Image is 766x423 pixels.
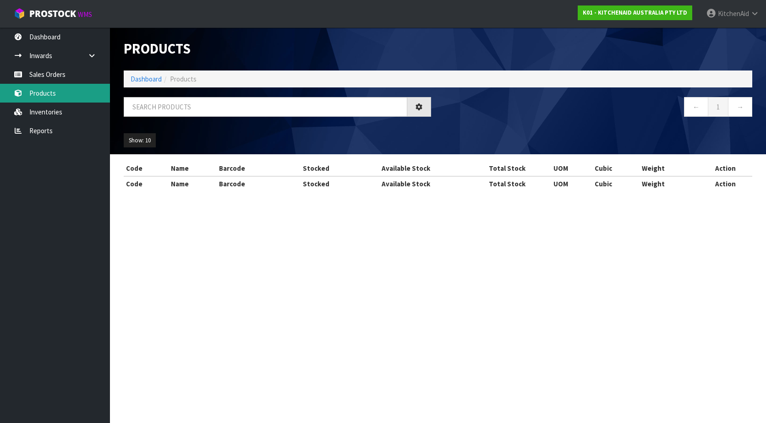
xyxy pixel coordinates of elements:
th: Available Stock [349,161,463,176]
th: Stocked [283,176,350,191]
th: Code [124,176,169,191]
a: ← [684,97,708,117]
th: Weight [640,161,698,176]
th: Barcode [217,161,282,176]
th: Weight [640,176,698,191]
th: UOM [551,161,592,176]
nav: Page navigation [445,97,752,119]
th: Code [124,161,169,176]
input: Search products [124,97,407,117]
img: cube-alt.png [14,8,25,19]
small: WMS [78,10,92,19]
a: 1 [708,97,728,117]
th: Stocked [283,161,350,176]
th: UOM [551,176,592,191]
strong: K01 - KITCHENAID AUSTRALIA PTY LTD [583,9,687,16]
th: Total Stock [463,176,552,191]
th: Total Stock [463,161,552,176]
span: ProStock [29,8,76,20]
th: Barcode [217,176,282,191]
span: KitchenAid [718,9,749,18]
th: Name [169,161,217,176]
a: → [728,97,752,117]
th: Action [698,161,752,176]
button: Show: 10 [124,133,156,148]
th: Name [169,176,217,191]
span: Products [170,75,197,83]
th: Cubic [592,176,640,191]
a: Dashboard [131,75,162,83]
th: Available Stock [349,176,463,191]
th: Action [698,176,752,191]
th: Cubic [592,161,640,176]
h1: Products [124,41,431,57]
